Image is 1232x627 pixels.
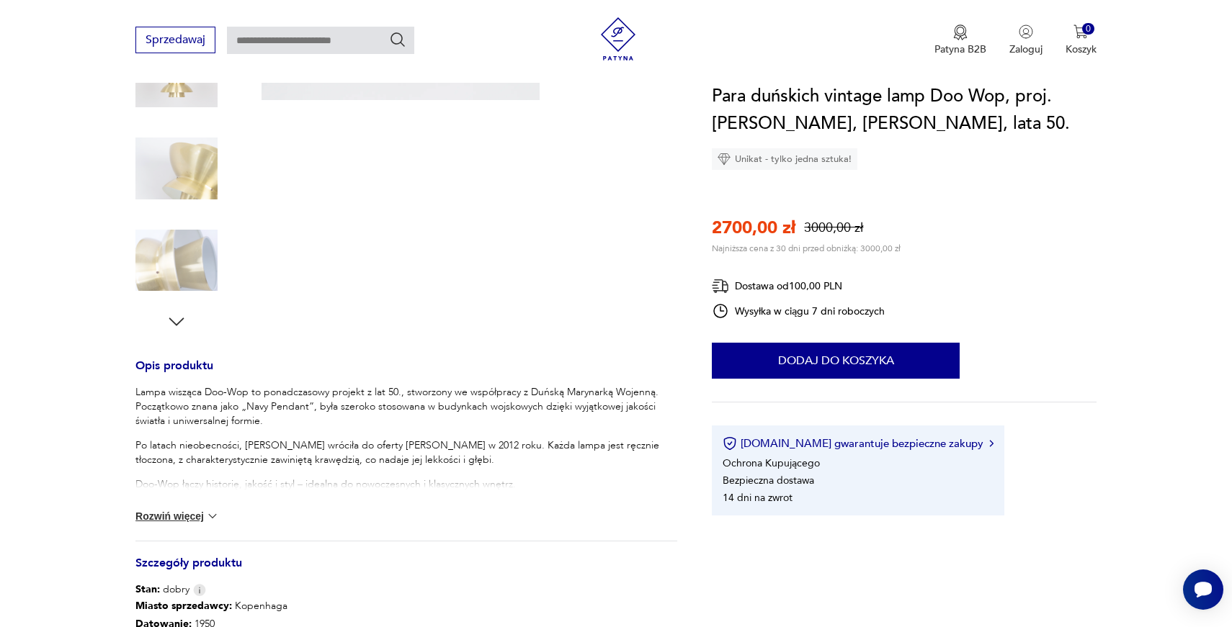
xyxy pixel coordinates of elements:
img: chevron down [205,509,220,523]
p: Kopenhaga [135,597,556,615]
img: Patyna - sklep z meblami i dekoracjami vintage [597,17,640,60]
img: Ikona diamentu [718,153,731,166]
button: [DOMAIN_NAME] gwarantuje bezpieczne zakupy [723,436,993,451]
h3: Opis produktu [135,361,677,385]
button: 0Koszyk [1066,24,1097,56]
b: Miasto sprzedawcy : [135,599,232,613]
img: Ikona strzałki w prawo [989,440,994,447]
li: Ochrona Kupującego [723,456,820,470]
b: Stan: [135,582,160,596]
h1: Para duńskich vintage lamp Doo Wop, proj. [PERSON_NAME], [PERSON_NAME], lata 50. [712,83,1097,137]
img: Zdjęcie produktu Para duńskich vintage lamp Doo Wop, proj. Henning Klok, Louis Poulsen, lata 50. [135,220,218,302]
button: Dodaj do koszyka [712,343,960,379]
img: Zdjęcie produktu Para duńskich vintage lamp Doo Wop, proj. Henning Klok, Louis Poulsen, lata 50. [135,127,218,209]
img: Ikona certyfikatu [723,436,737,451]
p: Doo-Wop łączy historię, jakość i styl – idealna do nowoczesnych i klasycznych wnętrz. [135,477,677,492]
button: Szukaj [389,31,406,48]
button: Zaloguj [1009,24,1043,56]
div: 0 [1082,23,1094,35]
div: Wysyłka w ciągu 7 dni roboczych [712,302,885,320]
p: Zaloguj [1009,42,1043,56]
img: Ikona dostawy [712,277,729,295]
h3: Szczegóły produktu [135,559,677,582]
div: Dostawa od 100,00 PLN [712,277,885,295]
p: 2700,00 zł [712,216,795,240]
button: Sprzedawaj [135,27,215,53]
div: Unikat - tylko jedna sztuka! [712,148,857,170]
p: Najniższa cena z 30 dni przed obniżką: 3000,00 zł [712,243,901,254]
p: Koszyk [1066,42,1097,56]
li: Bezpieczna dostawa [723,474,814,487]
img: Ikona medalu [953,24,968,40]
button: Patyna B2B [934,24,986,56]
p: Patyna B2B [934,42,986,56]
a: Sprzedawaj [135,36,215,46]
button: Rozwiń więcej [135,509,219,523]
span: dobry [135,582,189,597]
iframe: Smartsupp widget button [1183,569,1223,610]
p: Po latach nieobecności, [PERSON_NAME] wróciła do oferty [PERSON_NAME] w 2012 roku. Każda lampa je... [135,438,677,467]
a: Ikona medaluPatyna B2B [934,24,986,56]
p: 3000,00 zł [804,219,863,237]
img: Ikonka użytkownika [1019,24,1033,39]
img: Ikona koszyka [1073,24,1088,39]
img: Info icon [193,584,206,596]
p: Lampa wisząca Doo-Wop to ponadczasowy projekt z lat 50., stworzony we współpracy z Duńską Marynar... [135,385,677,428]
li: 14 dni na zwrot [723,491,793,505]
